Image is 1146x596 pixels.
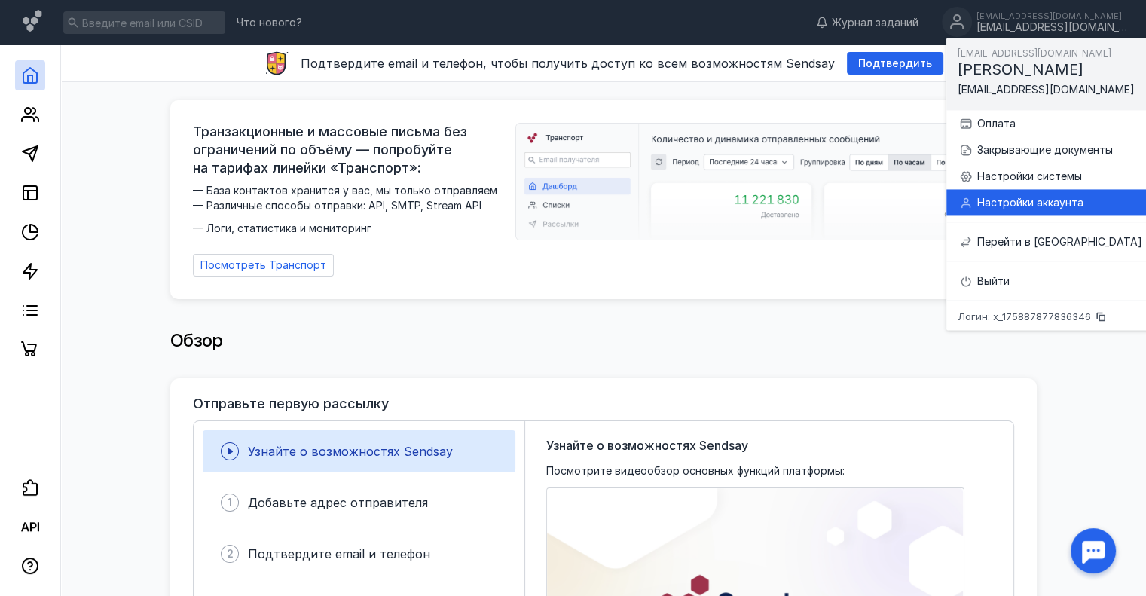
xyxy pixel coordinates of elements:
span: [PERSON_NAME] [958,60,1083,78]
span: Узнайте о возможностях Sendsay [248,444,453,459]
img: dashboard-transport-banner [516,124,1016,240]
div: [EMAIL_ADDRESS][DOMAIN_NAME] [976,11,1127,20]
span: Посмотреть Транспорт [200,259,326,272]
div: Перейти в [GEOGRAPHIC_DATA] [977,234,1142,249]
div: Закрывающие документы [977,142,1142,157]
div: Настройки системы [977,169,1142,184]
span: Подтвердите email и телефон, чтобы получить доступ ко всем возможностям Sendsay [301,56,835,71]
a: Журнал заданий [808,15,926,30]
span: Подтвердите email и телефон [248,546,430,561]
span: [EMAIL_ADDRESS][DOMAIN_NAME] [958,83,1135,96]
span: 1 [228,495,232,510]
span: — База контактов хранится у вас, мы только отправляем — Различные способы отправки: API, SMTP, St... [193,183,506,236]
span: Логин: x_175887877836346 [958,312,1091,322]
span: Журнал заданий [832,15,918,30]
span: Подтвердить [858,57,932,70]
button: Подтвердить [847,52,943,75]
span: Транзакционные и массовые письма без ограничений по объёму — попробуйте на тарифах линейки «Транс... [193,123,506,177]
div: [EMAIL_ADDRESS][DOMAIN_NAME] [976,21,1127,34]
span: Обзор [170,329,223,351]
h3: Отправьте первую рассылку [193,396,389,411]
a: Что нового? [229,17,310,28]
span: Узнайте о возможностях Sendsay [546,436,748,454]
div: Оплата [977,116,1142,131]
div: Настройки аккаунта [977,195,1142,210]
span: 2 [227,546,234,561]
span: Что нового? [237,17,302,28]
input: Введите email или CSID [63,11,225,34]
span: Посмотрите видеообзор основных функций платформы: [546,463,845,478]
span: Добавьте адрес отправителя [248,495,428,510]
div: Выйти [977,274,1142,289]
a: Посмотреть Транспорт [193,254,334,277]
span: [EMAIL_ADDRESS][DOMAIN_NAME] [958,47,1111,59]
